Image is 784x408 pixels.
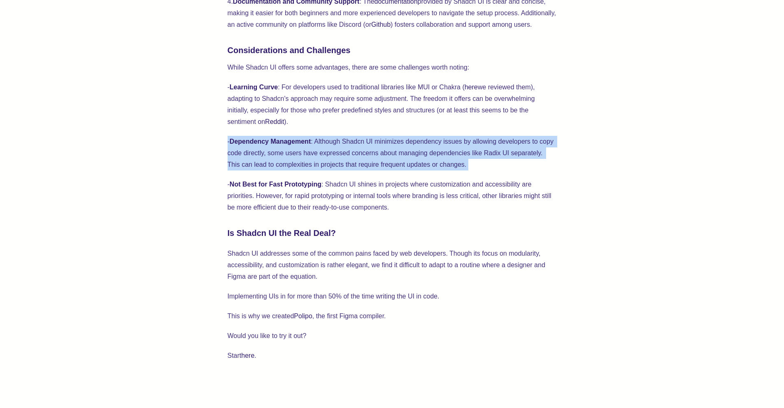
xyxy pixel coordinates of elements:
[228,136,557,170] p: - : Although Shadcn UI minimizes dependency issues by allowing developers to copy code directly, ...
[294,312,312,319] a: Polipo
[228,226,557,240] h3: Is Shadcn UI the Real Deal?
[228,350,557,361] p: Start .
[228,330,557,342] p: Would you like to try it out?
[228,291,557,302] p: Implementing UIs in for more than 50% of the time writing the UI in code.
[228,310,557,322] p: This is why we created , the first Figma compiler.
[228,248,557,282] p: Shadcn UI addresses some of the common pains faced by web developers. Though its focus on modular...
[228,179,557,213] p: - : Shadcn UI shines in projects where customization and accessibility are priorities. However, f...
[230,84,278,91] strong: Learning Curve
[228,82,557,128] p: - : For developers used to traditional libraries like MUI or Chakra ( we reviewed them), adapting...
[465,84,478,91] a: here
[371,21,391,28] a: Github
[241,352,254,359] a: here
[228,62,557,73] p: While Shadcn UI offers some advantages, there are some challenges worth noting:
[230,181,321,188] strong: Not Best for Fast Prototyping
[265,118,284,125] a: Reddit
[230,138,311,145] strong: Dependency Management
[228,44,557,57] h3: Considerations and Challenges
